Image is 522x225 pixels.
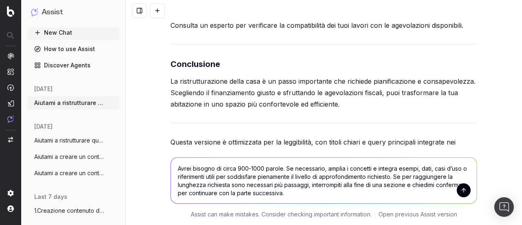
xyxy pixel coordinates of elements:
p: Questa versione è ottimizzata per la leggibilità, con titoli chiari e query principali integrate ... [170,136,477,159]
img: Studio [7,100,14,107]
img: Switch project [8,137,13,143]
button: Aiutami a ristrutturare questa Guida in [28,96,119,109]
div: Open Intercom Messenger [494,197,514,217]
img: Analytics [7,53,14,59]
button: Assist [31,7,116,18]
button: Aiutami a ristrutturare questa Guida in [28,134,119,147]
h1: Assist [42,7,63,18]
p: La ristrutturazione della casa è un passo importante che richiede pianificazione e consapevolezza... [170,76,477,110]
img: Assist [7,116,14,123]
span: [DATE] [34,85,53,93]
span: Aiutami a ristrutturare questa Guida in [34,99,106,107]
span: Aiutami a creare un contenuto Domanda Fr [34,153,106,161]
span: 1.Creazione contenuto da zero Aiutami a [34,207,106,215]
p: Assist can make mistakes. Consider checking important information. [191,210,372,218]
span: Aiutami a ristrutturare questa Guida in [34,136,106,145]
span: Aiutami a creare un contenuto Domanda Fr [34,169,106,177]
img: Activation [7,84,14,91]
img: Intelligence [7,68,14,75]
strong: Conclusione [170,59,220,69]
img: Botify logo [7,6,14,17]
a: Open previous Assist version [378,210,457,218]
img: My account [7,205,14,212]
button: 1.Creazione contenuto da zero Aiutami a [28,204,119,217]
img: Assist [31,8,38,16]
a: Discover Agents [28,59,119,72]
span: [DATE] [34,123,53,131]
textarea: Avrei bisogno di circa 900-1000 parole. Se necessario, amplia i concetti e integra esempi, dati, ... [171,158,477,203]
button: Aiutami a creare un contenuto Domanda Fr [28,150,119,163]
button: Aiutami a creare un contenuto Domanda Fr [28,167,119,180]
p: Consulta un esperto per verificare la compatibilità dei tuoi lavori con le agevolazioni disponibili. [170,20,477,31]
a: How to use Assist [28,42,119,56]
img: Setting [7,190,14,196]
span: last 7 days [34,193,67,201]
button: New Chat [28,26,119,39]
